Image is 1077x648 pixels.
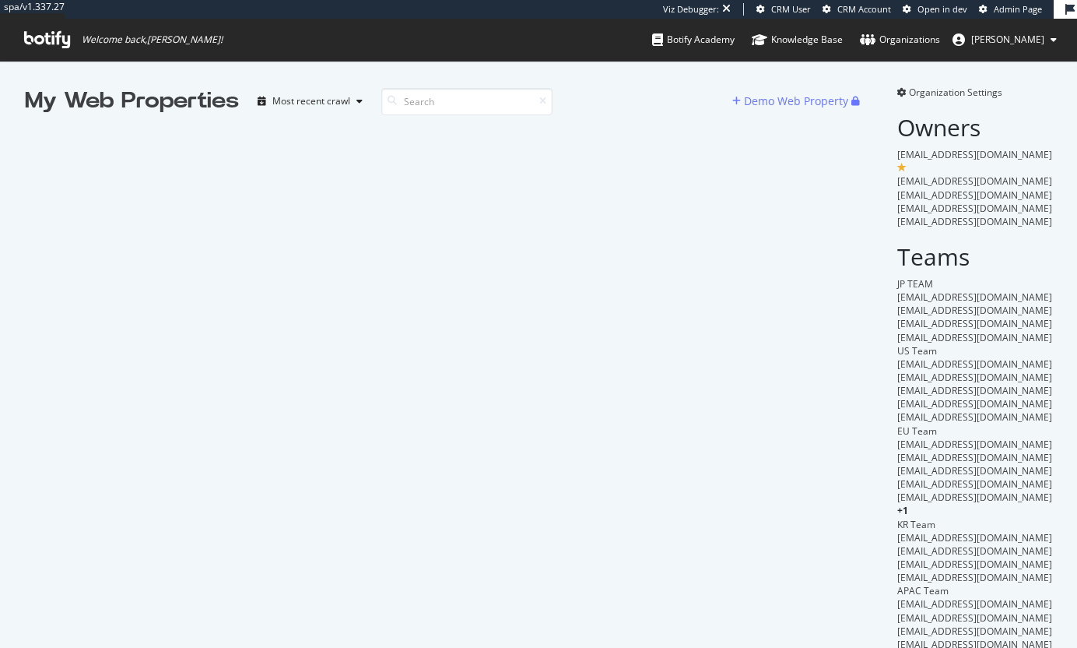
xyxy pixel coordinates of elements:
div: EU Team [897,424,1052,438]
span: [EMAIL_ADDRESS][DOMAIN_NAME] [897,384,1052,397]
button: [PERSON_NAME] [940,27,1069,52]
span: [EMAIL_ADDRESS][DOMAIN_NAME] [897,410,1052,424]
input: Search [381,88,553,115]
span: [EMAIL_ADDRESS][DOMAIN_NAME] [897,544,1052,558]
span: [EMAIL_ADDRESS][DOMAIN_NAME] [897,188,1052,202]
span: + 1 [897,504,908,517]
div: Demo Web Property [744,93,848,109]
span: CRM Account [837,3,891,15]
a: Open in dev [903,3,967,16]
span: Admin Page [994,3,1042,15]
span: Open in dev [917,3,967,15]
span: Organization Settings [909,86,1002,99]
span: [EMAIL_ADDRESS][DOMAIN_NAME] [897,304,1052,317]
div: Most recent crawl [272,97,350,106]
div: APAC Team [897,584,1052,597]
span: [EMAIL_ADDRESS][DOMAIN_NAME] [897,174,1052,188]
div: Knowledge Base [752,32,843,48]
h2: Teams [897,244,1052,269]
span: [EMAIL_ADDRESS][DOMAIN_NAME] [897,451,1052,464]
span: [EMAIL_ADDRESS][DOMAIN_NAME] [897,202,1052,215]
span: [EMAIL_ADDRESS][DOMAIN_NAME] [897,597,1052,611]
button: Demo Web Property [732,89,851,114]
span: [EMAIL_ADDRESS][DOMAIN_NAME] [897,625,1052,638]
a: Botify Academy [652,19,735,61]
span: [EMAIL_ADDRESS][DOMAIN_NAME] [897,331,1052,344]
span: [EMAIL_ADDRESS][DOMAIN_NAME] [897,438,1052,451]
div: JP TEAM [897,277,1052,291]
span: [EMAIL_ADDRESS][DOMAIN_NAME] [897,571,1052,584]
h2: Owners [897,114,1052,140]
div: Botify Academy [652,32,735,48]
a: Admin Page [979,3,1042,16]
span: [EMAIL_ADDRESS][DOMAIN_NAME] [897,291,1052,304]
a: Organizations [860,19,940,61]
button: Most recent crawl [251,89,369,114]
a: Knowledge Base [752,19,843,61]
span: [EMAIL_ADDRESS][DOMAIN_NAME] [897,491,1052,504]
span: [EMAIL_ADDRESS][DOMAIN_NAME] [897,477,1052,491]
span: [EMAIL_ADDRESS][DOMAIN_NAME] [897,357,1052,371]
span: [EMAIL_ADDRESS][DOMAIN_NAME] [897,148,1052,161]
div: My Web Properties [25,86,239,117]
a: CRM Account [823,3,891,16]
span: CRM User [771,3,811,15]
span: [EMAIL_ADDRESS][DOMAIN_NAME] [897,531,1052,544]
a: CRM User [756,3,811,16]
span: [EMAIL_ADDRESS][DOMAIN_NAME] [897,558,1052,571]
div: KR Team [897,518,1052,531]
span: Lilian Sparer [971,33,1044,46]
span: [EMAIL_ADDRESS][DOMAIN_NAME] [897,464,1052,477]
span: [EMAIL_ADDRESS][DOMAIN_NAME] [897,397,1052,410]
span: [EMAIL_ADDRESS][DOMAIN_NAME] [897,371,1052,384]
div: US Team [897,344,1052,357]
span: [EMAIL_ADDRESS][DOMAIN_NAME] [897,611,1052,625]
div: Organizations [860,32,940,48]
a: Demo Web Property [732,94,851,107]
span: [EMAIL_ADDRESS][DOMAIN_NAME] [897,215,1052,228]
span: [EMAIL_ADDRESS][DOMAIN_NAME] [897,317,1052,330]
div: Viz Debugger: [663,3,719,16]
span: Welcome back, [PERSON_NAME] ! [82,33,223,46]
